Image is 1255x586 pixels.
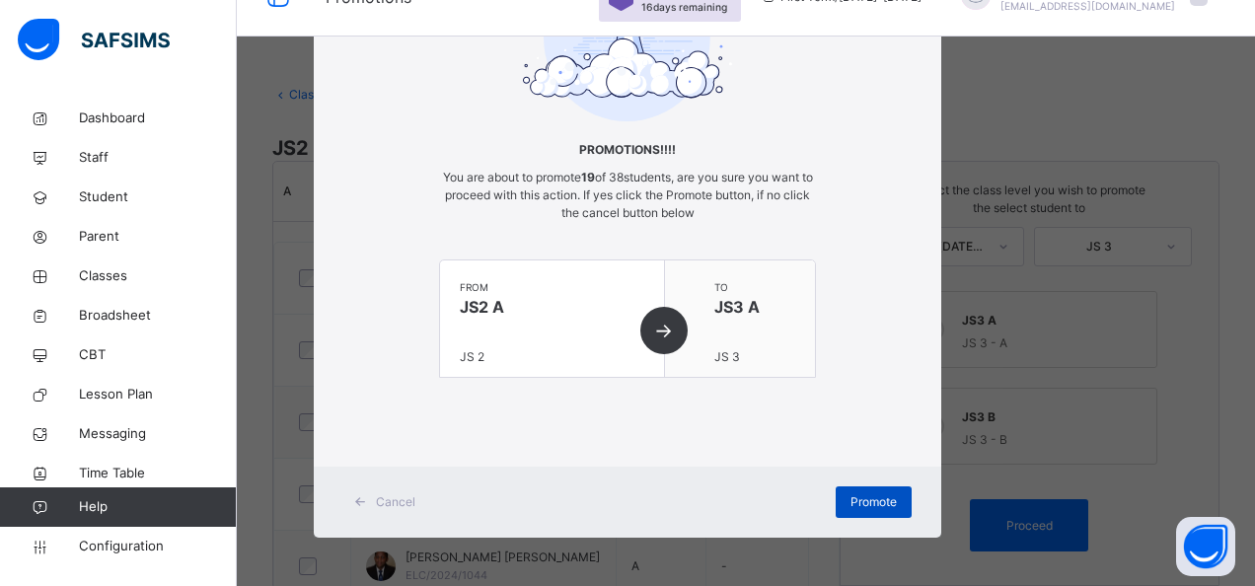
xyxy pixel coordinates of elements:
[581,170,595,184] b: 19
[850,493,897,511] span: Promote
[79,497,236,517] span: Help
[443,170,813,220] span: You are about to promote of 38 students, are you sure you want to proceed with this action. If ye...
[79,385,237,404] span: Lesson Plan
[79,148,237,168] span: Staff
[714,295,795,319] span: JS3 A
[1176,517,1235,576] button: Open asap
[79,109,237,128] span: Dashboard
[79,345,237,365] span: CBT
[79,187,237,207] span: Student
[641,1,727,13] span: 16 days remaining
[18,19,170,60] img: safsims
[714,349,740,364] span: JS 3
[79,537,236,556] span: Configuration
[79,464,237,483] span: Time Table
[460,295,644,319] span: JS2 A
[376,493,415,511] span: Cancel
[79,306,237,326] span: Broadsheet
[460,280,644,295] span: from
[79,266,237,286] span: Classes
[714,280,795,295] span: to
[79,227,237,247] span: Parent
[460,349,484,364] span: JS 2
[79,424,237,444] span: Messaging
[439,141,816,159] span: Promotions!!!!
